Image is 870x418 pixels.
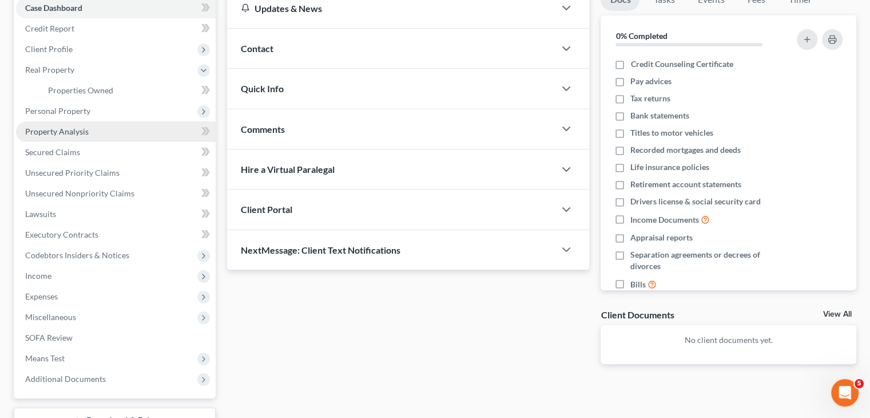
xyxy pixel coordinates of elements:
a: Unsecured Nonpriority Claims [16,183,216,204]
span: Quick Info [241,83,284,94]
iframe: Intercom live chat [831,379,859,407]
span: Retirement account statements [630,179,741,190]
span: Income [25,271,51,281]
span: Lawsuits [25,209,56,219]
a: Property Analysis [16,121,216,142]
span: Credit Report [25,23,74,33]
span: Client Profile [25,44,73,54]
span: Case Dashboard [25,3,82,13]
a: Unsecured Priority Claims [16,163,216,183]
span: Client Portal [241,204,292,215]
span: Codebtors Insiders & Notices [25,250,129,260]
div: Client Documents [601,309,674,321]
span: Property Analysis [25,127,89,136]
span: Credit Counseling Certificate [630,58,733,70]
a: Executory Contracts [16,224,216,245]
span: 5 [855,379,864,388]
a: SOFA Review [16,328,216,348]
span: NextMessage: Client Text Notifications [241,245,400,255]
span: Hire a Virtual Paralegal [241,164,335,175]
span: Bills [630,279,646,290]
span: Bank statements [630,110,689,121]
span: Separation agreements or decrees of divorces [630,249,782,272]
span: Additional Documents [25,374,106,384]
span: Appraisal reports [630,232,693,243]
span: Unsecured Priority Claims [25,168,120,178]
span: Drivers license & social security card [630,196,761,207]
span: Life insurance policies [630,161,709,173]
span: Contact [241,43,273,54]
span: Pay advices [630,76,672,87]
span: Tax returns [630,93,670,104]
span: Miscellaneous [25,312,76,322]
span: Income Documents [630,214,699,226]
a: Credit Report [16,18,216,39]
span: Properties Owned [48,85,113,95]
p: No client documents yet. [610,334,847,346]
span: Recorded mortgages and deeds [630,144,741,156]
a: Properties Owned [39,80,216,101]
span: Executory Contracts [25,230,98,239]
span: Unsecured Nonpriority Claims [25,188,134,198]
span: Real Property [25,65,74,74]
span: SOFA Review [25,333,73,342]
span: Expenses [25,291,58,301]
span: Secured Claims [25,147,80,157]
span: Means Test [25,353,65,363]
strong: 0% Completed [615,31,667,41]
a: Lawsuits [16,204,216,224]
span: Comments [241,124,285,135]
span: Titles to motor vehicles [630,127,713,139]
a: View All [823,310,852,318]
a: Secured Claims [16,142,216,163]
span: Personal Property [25,106,90,116]
div: Updates & News [241,2,541,14]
